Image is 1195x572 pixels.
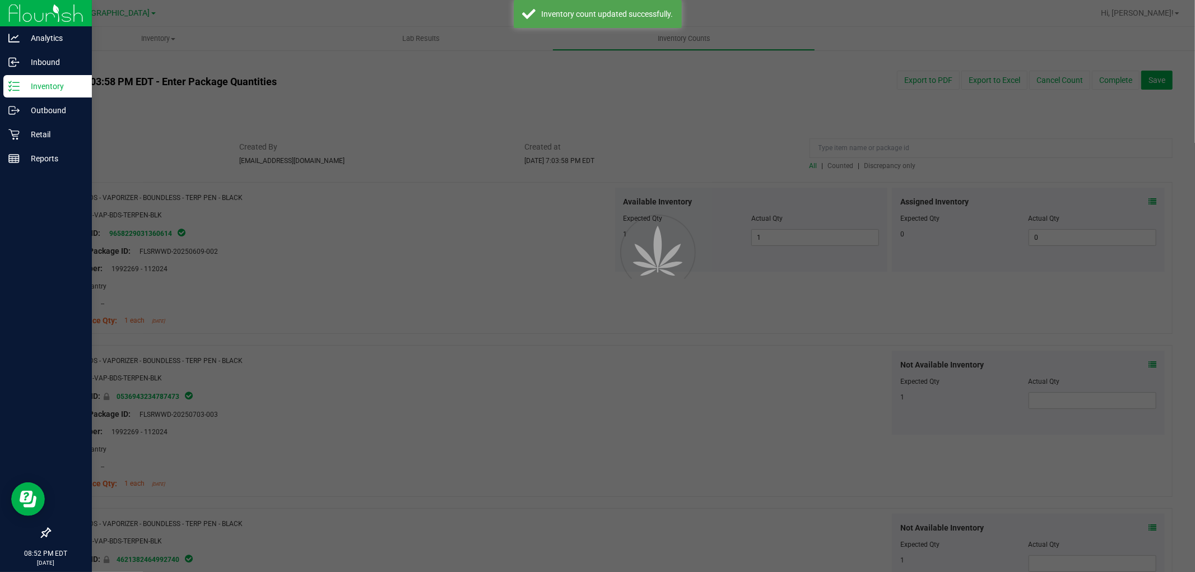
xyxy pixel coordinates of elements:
[20,31,87,45] p: Analytics
[11,482,45,516] iframe: Resource center
[8,32,20,44] inline-svg: Analytics
[5,548,87,559] p: 08:52 PM EDT
[542,8,673,20] div: Inventory count updated successfully.
[8,129,20,140] inline-svg: Retail
[20,80,87,93] p: Inventory
[20,152,87,165] p: Reports
[20,104,87,117] p: Outbound
[8,57,20,68] inline-svg: Inbound
[20,128,87,141] p: Retail
[8,105,20,116] inline-svg: Outbound
[8,153,20,164] inline-svg: Reports
[5,559,87,567] p: [DATE]
[20,55,87,69] p: Inbound
[8,81,20,92] inline-svg: Inventory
